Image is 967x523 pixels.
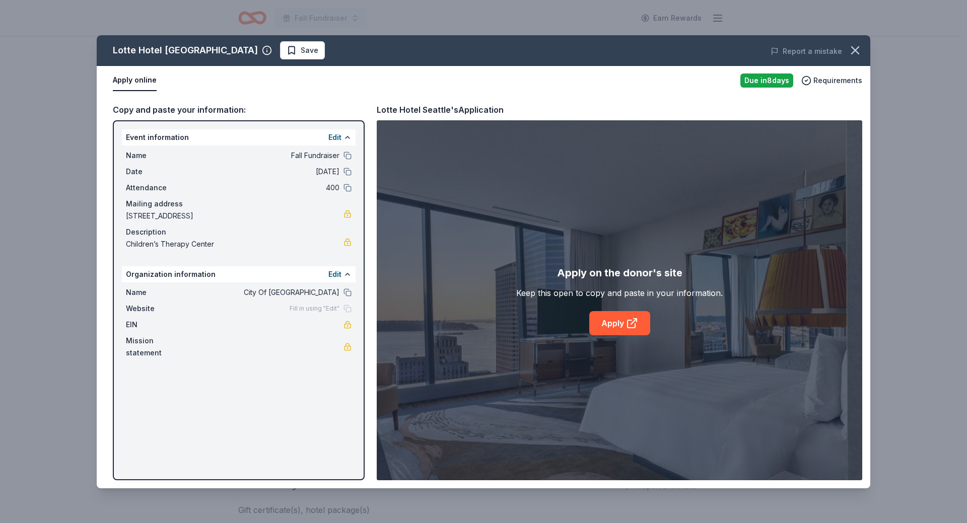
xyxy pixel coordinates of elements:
[377,103,504,116] div: Lotte Hotel Seattle's Application
[113,42,258,58] div: Lotte Hotel [GEOGRAPHIC_DATA]
[126,335,193,359] span: Mission statement
[280,41,325,59] button: Save
[126,238,343,250] span: Children’s Therapy Center
[193,150,339,162] span: Fall Fundraiser
[589,311,650,335] a: Apply
[801,74,862,87] button: Requirements
[193,166,339,178] span: [DATE]
[740,73,793,88] div: Due in 8 days
[126,210,343,222] span: [STREET_ADDRESS]
[122,266,356,282] div: Organization information
[126,182,193,194] span: Attendance
[193,286,339,298] span: City Of [GEOGRAPHIC_DATA]
[126,150,193,162] span: Name
[126,303,193,315] span: Website
[328,131,341,143] button: Edit
[301,44,318,56] span: Save
[126,226,352,238] div: Description
[126,286,193,298] span: Name
[557,265,682,281] div: Apply on the donor's site
[113,70,157,91] button: Apply online
[126,166,193,178] span: Date
[122,129,356,145] div: Event information
[771,45,842,57] button: Report a mistake
[126,198,352,210] div: Mailing address
[126,319,193,331] span: EIN
[290,305,339,313] span: Fill in using "Edit"
[328,268,341,280] button: Edit
[516,287,723,299] div: Keep this open to copy and paste in your information.
[813,74,862,87] span: Requirements
[113,103,365,116] div: Copy and paste your information:
[193,182,339,194] span: 400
